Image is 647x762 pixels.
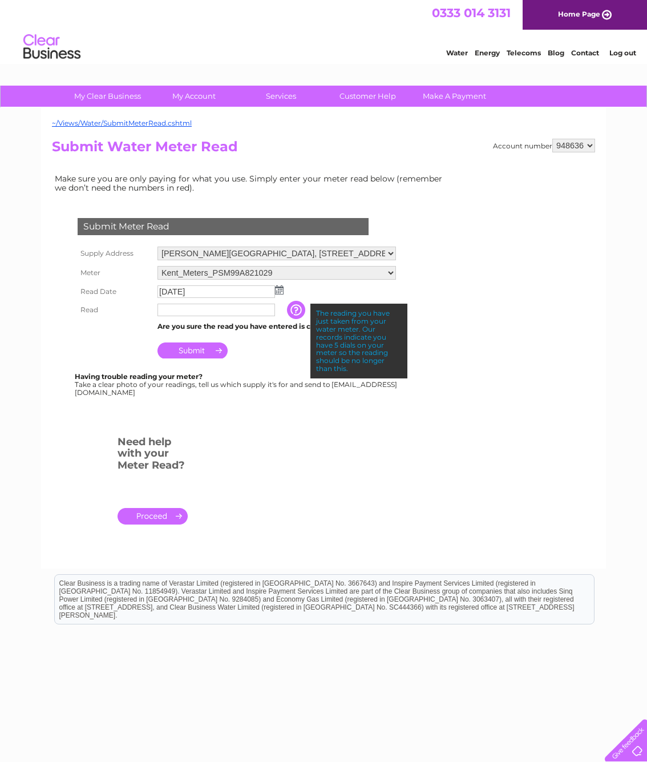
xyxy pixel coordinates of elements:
[75,244,155,263] th: Supply Address
[78,218,369,235] div: Submit Meter Read
[446,49,468,57] a: Water
[75,283,155,301] th: Read Date
[287,301,308,319] input: Information
[275,285,284,295] img: ...
[52,171,451,195] td: Make sure you are only paying for what you use. Simply enter your meter read below (remember we d...
[507,49,541,57] a: Telecoms
[548,49,564,57] a: Blog
[52,119,192,127] a: ~/Views/Water/SubmitMeterRead.cshtml
[147,86,241,107] a: My Account
[609,49,636,57] a: Log out
[52,139,595,160] h2: Submit Water Meter Read
[321,86,415,107] a: Customer Help
[55,6,594,55] div: Clear Business is a trading name of Verastar Limited (registered in [GEOGRAPHIC_DATA] No. 3667643...
[407,86,502,107] a: Make A Payment
[118,508,188,525] a: .
[75,373,399,396] div: Take a clear photo of your readings, tell us which supply it's for and send to [EMAIL_ADDRESS][DO...
[118,434,188,477] h3: Need help with your Meter Read?
[60,86,155,107] a: My Clear Business
[75,263,155,283] th: Meter
[475,49,500,57] a: Energy
[432,6,511,20] a: 0333 014 3131
[493,139,595,152] div: Account number
[310,304,407,378] div: The reading you have just taken from your water meter. Our records indicate you have 5 dials on y...
[75,372,203,381] b: Having trouble reading your meter?
[75,301,155,319] th: Read
[571,49,599,57] a: Contact
[23,30,81,64] img: logo.png
[155,319,399,334] td: Are you sure the read you have entered is correct?
[234,86,328,107] a: Services
[157,342,228,358] input: Submit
